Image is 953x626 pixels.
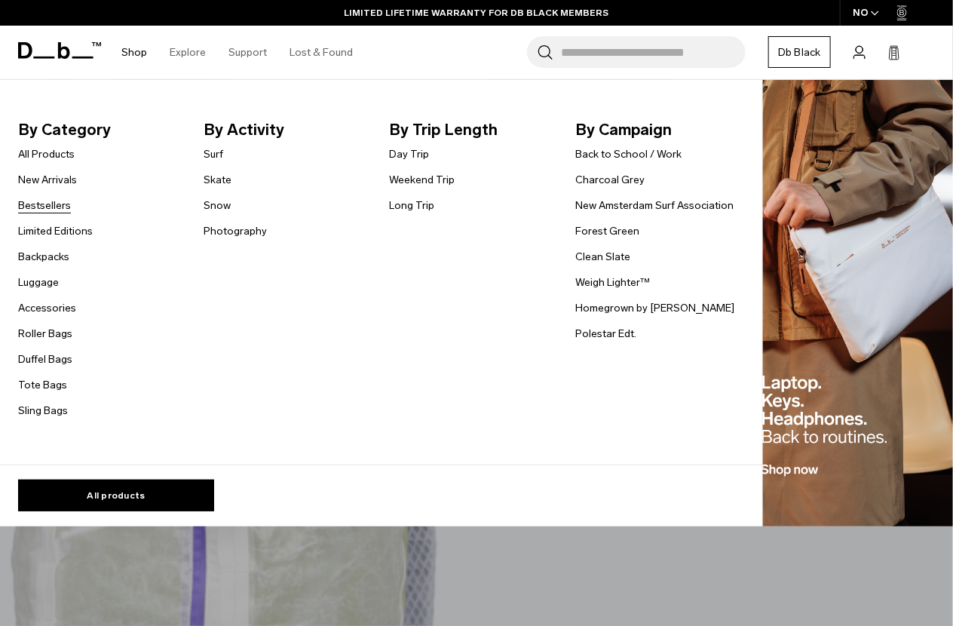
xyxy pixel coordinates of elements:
a: Roller Bags [18,326,72,342]
a: Luggage [18,275,59,290]
a: Surf [204,146,223,162]
a: Forest Green [575,223,639,239]
a: Weigh Lighter™ [575,275,650,290]
a: New Amsterdam Surf Association [575,198,734,213]
a: Shop [121,26,147,79]
nav: Main Navigation [110,26,364,79]
a: Back to School / Work [575,146,682,162]
a: Accessories [18,300,76,316]
a: Long Trip [390,198,435,213]
span: By Category [18,118,179,142]
span: By Campaign [575,118,737,142]
a: Sling Bags [18,403,68,419]
a: Snow [204,198,231,213]
a: Day Trip [390,146,430,162]
a: All products [18,480,214,511]
a: Skate [204,172,231,188]
a: Photography [204,223,267,239]
a: LIMITED LIFETIME WARRANTY FOR DB BLACK MEMBERS [345,6,609,20]
a: All Products [18,146,75,162]
a: Db Black [768,36,831,68]
a: Backpacks [18,249,69,265]
a: Charcoal Grey [575,172,645,188]
a: Clean Slate [575,249,630,265]
a: Weekend Trip [390,172,455,188]
a: Explore [170,26,206,79]
a: Tote Bags [18,377,67,393]
a: Support [228,26,267,79]
a: Lost & Found [290,26,353,79]
a: New Arrivals [18,172,77,188]
img: Db [763,80,953,527]
a: Bestsellers [18,198,71,213]
a: Limited Editions [18,223,93,239]
span: By Trip Length [390,118,551,142]
span: By Activity [204,118,365,142]
a: Duffel Bags [18,351,72,367]
a: Polestar Edt. [575,326,636,342]
a: Homegrown by [PERSON_NAME] [575,300,734,316]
